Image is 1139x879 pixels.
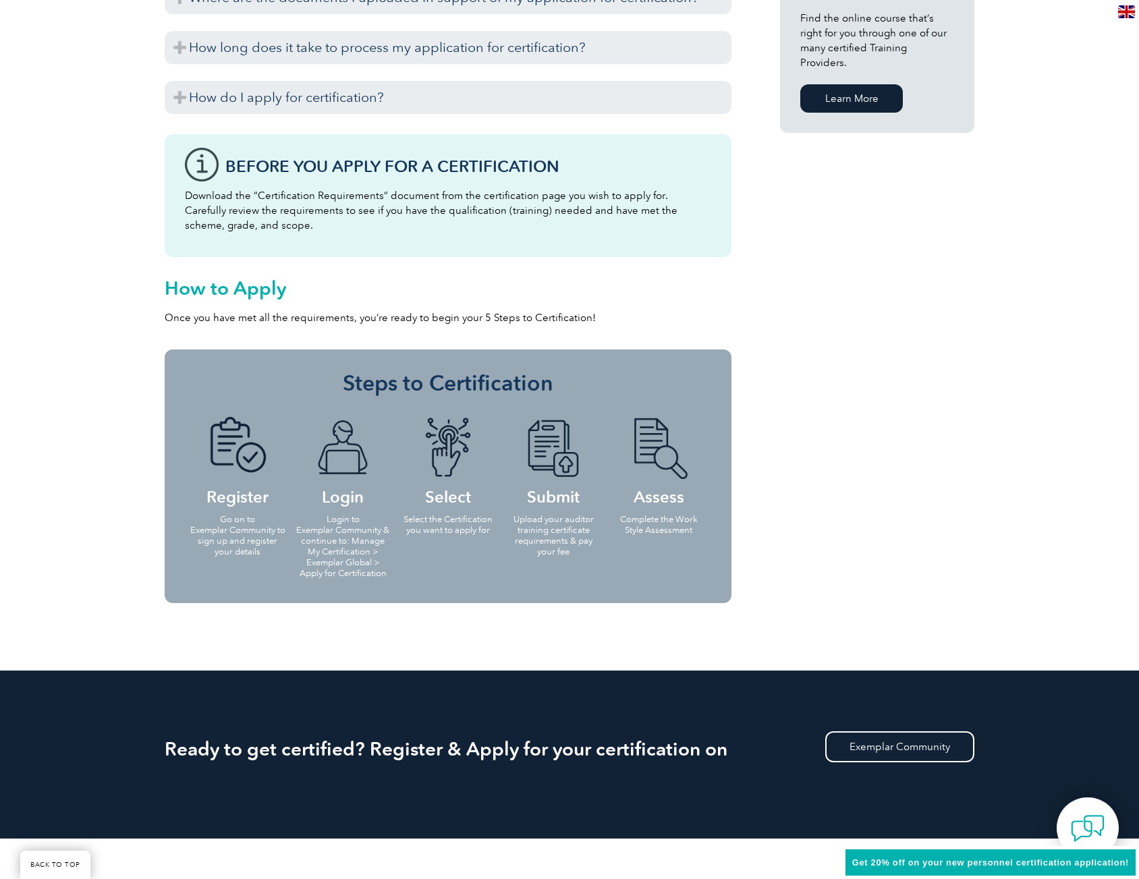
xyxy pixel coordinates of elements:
h4: Submit [505,417,602,504]
h4: Login [294,417,391,504]
img: icon-blue-doc-arrow.png [516,417,590,479]
p: Complete the Work Style Assessment [610,514,707,536]
a: BACK TO TOP [20,851,90,879]
img: en [1118,5,1135,18]
p: Select the Certification you want to apply for [399,514,497,536]
img: contact-chat.png [1071,812,1105,845]
h3: Steps to Certification [185,370,711,397]
h4: Select [399,417,497,504]
p: Download the “Certification Requirements” document from the certification page you wish to apply ... [185,188,711,233]
h2: Ready to get certified? Register & Apply for your certification on [165,738,974,760]
p: Login to Exemplar Community & continue to: Manage My Certification > Exemplar Global > Apply for ... [294,514,391,579]
span: Get 20% off on your new personnel certification application! [852,857,1129,868]
img: icon-blue-doc-tick.png [200,417,275,479]
img: icon-blue-finger-button.png [411,417,485,479]
p: Once you have met all the requirements, you’re ready to begin your 5 Steps to Certification! [165,310,731,325]
img: icon-blue-doc-search.png [621,417,696,479]
img: icon-blue-laptop-male.png [306,417,380,479]
h3: How long does it take to process my application for certification? [165,31,731,64]
h2: How to Apply [165,277,731,299]
a: Learn More [800,84,903,113]
h4: Assess [610,417,707,504]
h3: Before You Apply For a Certification [225,158,711,175]
p: Upload your auditor training certificate requirements & pay your fee [505,514,602,557]
a: Exemplar Community [825,731,974,762]
h4: Register [189,417,286,504]
p: Find the online course that’s right for you through one of our many certified Training Providers. [800,11,954,70]
p: Go on to Exemplar Community to sign up and register your details [189,514,286,557]
h3: How do I apply for certification? [165,81,731,114]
